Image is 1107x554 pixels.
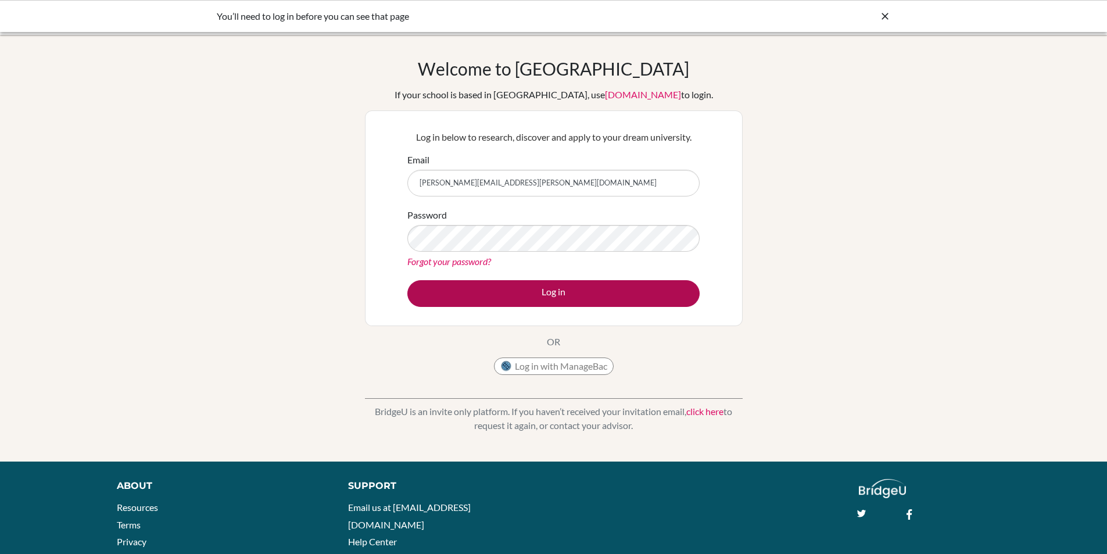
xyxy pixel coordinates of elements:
label: Password [407,208,447,222]
div: Support [348,479,540,493]
div: You’ll need to log in before you can see that page [217,9,716,23]
img: logo_white@2x-f4f0deed5e89b7ecb1c2cc34c3e3d731f90f0f143d5ea2071677605dd97b5244.png [859,479,906,498]
a: Resources [117,502,158,513]
label: Email [407,153,429,167]
a: Forgot your password? [407,256,491,267]
button: Log in [407,280,700,307]
a: [DOMAIN_NAME] [605,89,681,100]
div: About [117,479,322,493]
div: If your school is based in [GEOGRAPHIC_DATA], use to login. [395,88,713,102]
a: Terms [117,519,141,530]
p: BridgeU is an invite only platform. If you haven’t received your invitation email, to request it ... [365,405,743,433]
p: Log in below to research, discover and apply to your dream university. [407,130,700,144]
h1: Welcome to [GEOGRAPHIC_DATA] [418,58,689,79]
p: OR [547,335,560,349]
a: Privacy [117,536,146,547]
a: Help Center [348,536,397,547]
a: Email us at [EMAIL_ADDRESS][DOMAIN_NAME] [348,502,471,530]
button: Log in with ManageBac [494,358,614,375]
a: click here [686,406,723,417]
